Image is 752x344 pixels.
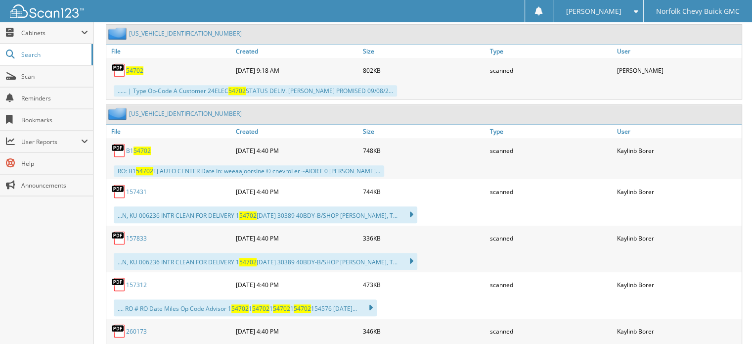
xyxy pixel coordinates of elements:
[111,184,126,199] img: PDF.png
[126,188,147,196] a: 157431
[233,275,360,295] div: [DATE] 4:40 PM
[21,138,81,146] span: User Reports
[273,304,290,313] span: 54702
[126,327,147,336] a: 260173
[239,258,257,266] span: 54702
[21,29,81,37] span: Cabinets
[360,321,487,341] div: 346KB
[360,45,487,58] a: Size
[114,206,417,223] div: ...N, KU 006236 INTR CLEAN FOR DELIVERY 1 [DATE] 30389 40BDY-B/SHOP [PERSON_NAME], T...
[126,66,143,75] a: 54702
[111,143,126,158] img: PDF.png
[21,94,88,102] span: Reminders
[615,45,742,58] a: User
[615,125,742,138] a: User
[21,116,88,124] span: Bookmarks
[360,228,487,248] div: 336KB
[233,60,360,80] div: [DATE] 9:18 AM
[108,27,129,40] img: folder2.png
[233,228,360,248] div: [DATE] 4:40 PM
[239,211,257,220] span: 54702
[360,182,487,201] div: 744KB
[233,141,360,160] div: [DATE] 4:40 PM
[487,228,615,248] div: scanned
[656,8,740,14] span: Norfolk Chevy Buick GMC
[111,231,126,246] img: PDF.png
[233,125,360,138] a: Created
[114,299,377,316] div: .... RO # RO Date Miles Op Code Advisor 1 1 1 1 154576 [DATE]...
[615,60,742,80] div: [PERSON_NAME]
[21,159,88,168] span: Help
[615,275,742,295] div: Kaylinb Borer
[21,50,87,59] span: Search
[111,63,126,78] img: PDF.png
[114,165,384,177] div: RO: B1 EJ AUTO CENTER Date In: weeaajoorsIne © cnevroLer ~AIOR F 0 [PERSON_NAME]...
[126,147,151,155] a: B154702
[106,125,233,138] a: File
[360,60,487,80] div: 802KB
[487,45,615,58] a: Type
[136,167,153,175] span: 54702
[487,141,615,160] div: scanned
[360,125,487,138] a: Size
[615,182,742,201] div: Kaylinb Borer
[294,304,311,313] span: 54702
[111,277,126,292] img: PDF.png
[228,87,246,95] span: 54702
[487,125,615,138] a: Type
[233,321,360,341] div: [DATE] 4:40 PM
[129,109,242,118] a: [US_VEHICLE_IDENTIFICATION_NUMBER]
[111,324,126,339] img: PDF.png
[233,182,360,201] div: [DATE] 4:40 PM
[21,181,88,190] span: Announcements
[487,182,615,201] div: scanned
[487,321,615,341] div: scanned
[129,29,242,38] a: [US_VEHICLE_IDENTIFICATION_NUMBER]
[10,4,84,18] img: scan123-logo-white.svg
[252,304,269,313] span: 54702
[233,45,360,58] a: Created
[114,253,417,270] div: ...N, KU 006236 INTR CLEAN FOR DELIVERY 1 [DATE] 30389 40BDY-B/SHOP [PERSON_NAME], T...
[487,275,615,295] div: scanned
[133,147,151,155] span: 54702
[106,45,233,58] a: File
[108,107,129,120] img: folder2.png
[21,72,88,81] span: Scan
[114,85,397,97] div: ...... | Type Op-Code A Customer 24ELEC STATUS DELIV. [PERSON_NAME] PROMISED 09/08/2...
[126,234,147,243] a: 157833
[615,321,742,341] div: Kaylinb Borer
[126,281,147,289] a: 157312
[615,141,742,160] div: Kaylinb Borer
[487,60,615,80] div: scanned
[360,275,487,295] div: 473KB
[566,8,621,14] span: [PERSON_NAME]
[615,228,742,248] div: Kaylinb Borer
[703,296,752,344] iframe: Chat Widget
[231,304,249,313] span: 54702
[360,141,487,160] div: 748KB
